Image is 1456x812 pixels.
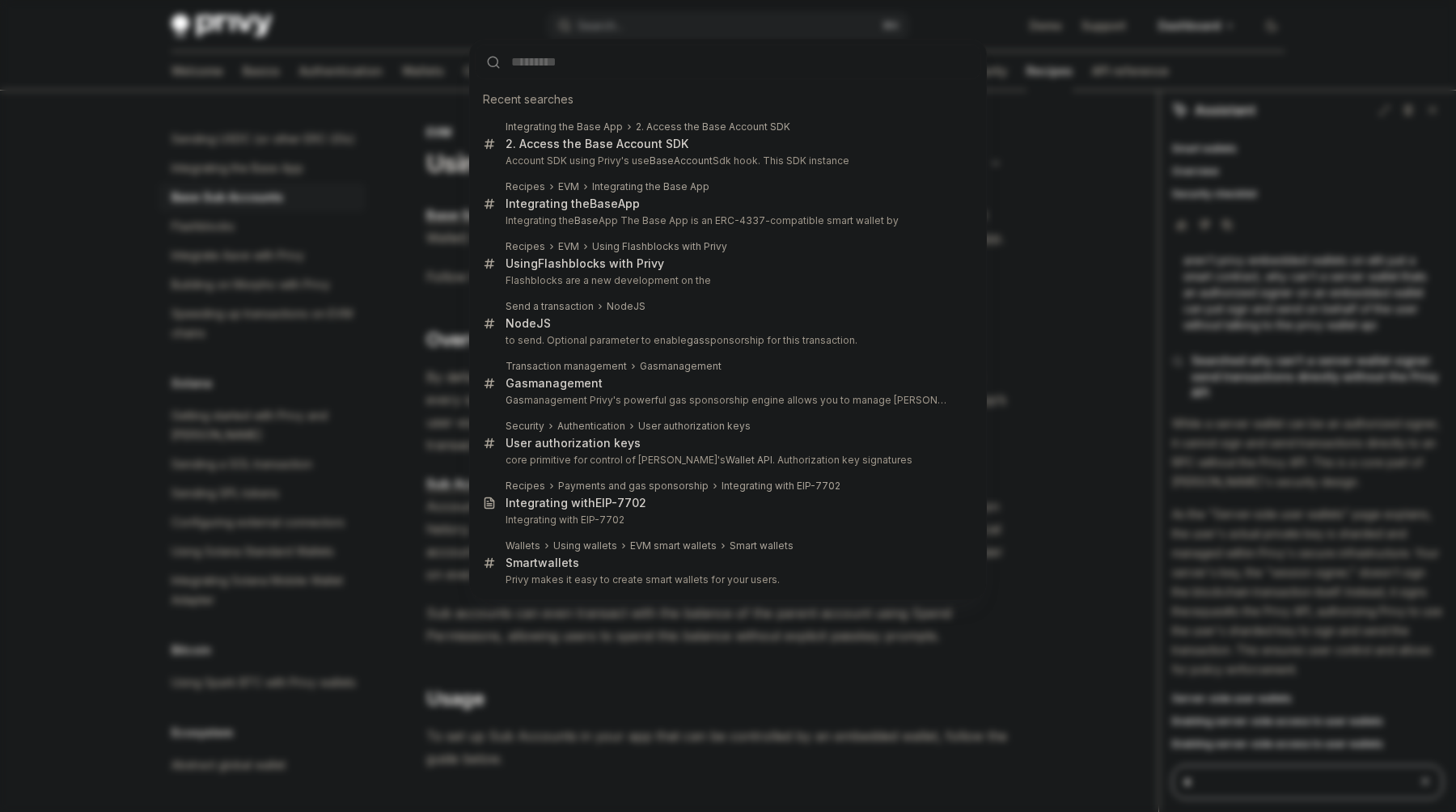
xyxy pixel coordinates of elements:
div: User authorization keys [638,420,751,433]
b: gas [687,334,705,346]
div: Smart wallets [730,539,794,552]
div: management [506,376,603,391]
div: EVM [558,240,579,253]
div: NodeJS [607,300,645,313]
p: management Privy's powerful gas sponsorship engine allows you to manage [PERSON_NAME] [506,394,947,407]
b: Gas [506,376,528,390]
b: Base [574,214,599,226]
div: Payments and gas sponsorship [558,480,709,493]
div: Using ks with Privy [506,256,664,271]
p: Privy makes it easy to create smart wallets for your users. [506,573,947,586]
b: Gas [640,360,658,372]
p: core primitive for control of [PERSON_NAME]'s . Authorization key signatures [506,454,947,467]
p: Account SDK using Privy's use Sdk hook. This SDK instance [506,154,947,167]
b: EIP [595,496,612,510]
div: 2. Access the Base Account SDK [636,121,790,133]
div: Integrating with -7702 [506,496,646,510]
div: Integrating with EIP-7702 [722,480,840,493]
div: Using wallets [553,539,617,552]
div: 2. Access the Base Account SDK [506,137,688,151]
div: wallets [506,556,579,570]
div: Recipes [506,240,545,253]
div: Wallets [506,539,540,552]
div: Recipes [506,480,545,493]
b: Flashbloc [538,256,593,270]
b: BaseAccount [650,154,713,167]
div: User authorization keys [506,436,641,450]
p: Flashblocks are a new development on the [506,274,947,287]
span: Recent searches [483,91,574,108]
p: to send. Optional parameter to enable sponsorship for this transaction. [506,334,947,347]
div: Integrating the App [506,197,640,211]
div: NodeJS [506,316,551,331]
div: Transaction management [506,360,627,373]
b: Smart [506,556,538,569]
p: Integrating with EIP-7702 [506,514,947,527]
b: Wallet API [726,454,772,466]
div: Send a transaction [506,300,594,313]
div: EVM smart wallets [630,539,717,552]
b: Base [590,197,618,210]
div: management [640,360,722,373]
p: Integrating the App The Base App is an ERC-4337-compatible smart wallet by [506,214,947,227]
div: Recipes [506,180,545,193]
div: Using Flashblocks with Privy [592,240,727,253]
div: Authentication [557,420,625,433]
div: EVM [558,180,579,193]
b: Gas [506,394,524,406]
div: Security [506,420,544,433]
div: Integrating the Base App [592,180,709,193]
div: Integrating the Base App [506,121,623,133]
